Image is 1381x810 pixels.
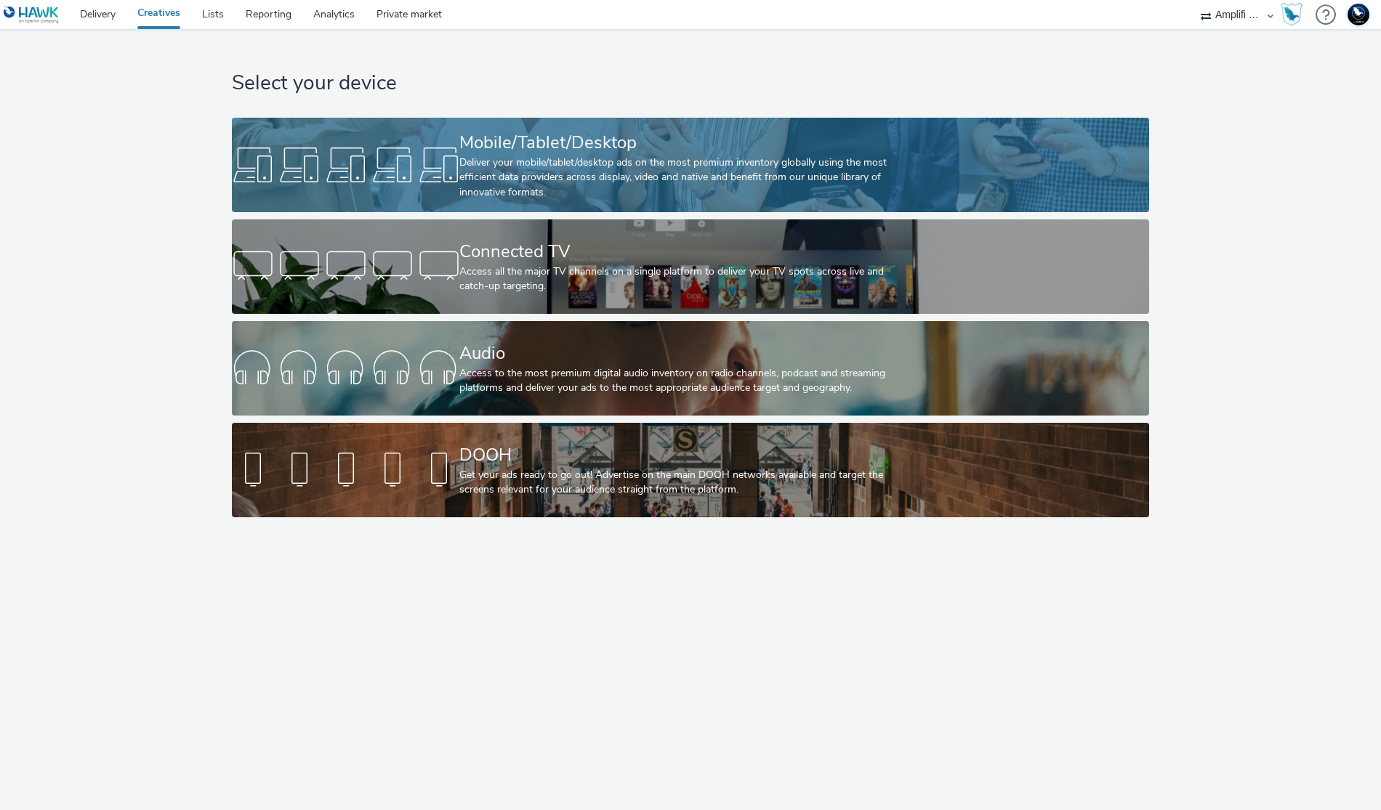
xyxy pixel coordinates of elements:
a: AudioAccess to the most premium digital audio inventory on radio channels, podcast and streaming ... [232,321,1149,416]
h1: Select your device [232,70,1149,97]
a: Mobile/Tablet/DesktopDeliver your mobile/tablet/desktop ads on the most premium inventory globall... [232,118,1149,212]
div: Access to the most premium digital audio inventory on radio channels, podcast and streaming platf... [459,366,915,396]
a: Connected TVAccess all the major TV channels on a single platform to deliver your TV spots across... [232,219,1149,314]
div: Access all the major TV channels on a single platform to deliver your TV spots across live and ca... [459,264,915,294]
div: Connected TV [459,239,915,264]
div: Get your ads ready to go out! Advertise on the main DOOH networks available and target the screen... [459,468,915,498]
div: DOOH [459,442,915,468]
img: undefined Logo [4,6,60,24]
img: Hawk Academy [1281,3,1303,26]
img: Support Hawk [1348,4,1369,25]
div: Mobile/Tablet/Desktop [459,130,915,155]
a: DOOHGet your ads ready to go out! Advertise on the main DOOH networks available and target the sc... [232,423,1149,517]
div: Audio [459,341,915,366]
div: Deliver your mobile/tablet/desktop ads on the most premium inventory globally using the most effi... [459,155,915,200]
a: Hawk Academy [1281,3,1308,26]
